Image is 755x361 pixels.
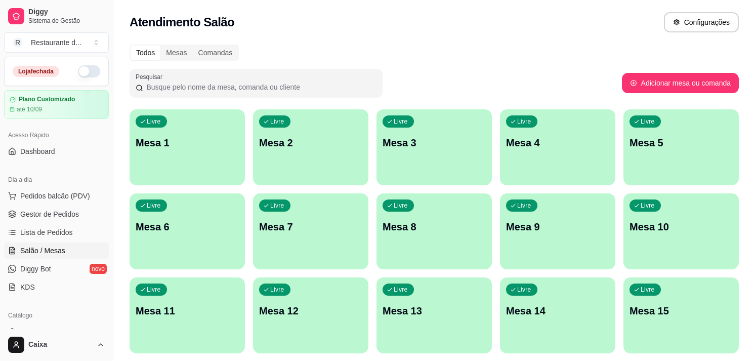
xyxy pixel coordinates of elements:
[630,136,733,150] p: Mesa 5
[630,304,733,318] p: Mesa 15
[623,193,739,269] button: LivreMesa 10
[506,220,609,234] p: Mesa 9
[20,264,51,274] span: Diggy Bot
[20,227,73,237] span: Lista de Pedidos
[641,202,655,210] p: Livre
[4,206,109,222] a: Gestor de Pedidos
[4,32,109,53] button: Select a team
[253,277,368,353] button: LivreMesa 12
[517,286,531,294] p: Livre
[664,12,739,32] button: Configurações
[13,66,59,77] div: Loja fechada
[20,146,55,156] span: Dashboard
[4,127,109,143] div: Acesso Rápido
[630,220,733,234] p: Mesa 10
[4,243,109,259] a: Salão / Mesas
[20,282,35,292] span: KDS
[20,327,49,337] span: Produtos
[136,220,239,234] p: Mesa 6
[4,261,109,277] a: Diggy Botnovo
[376,109,492,185] button: LivreMesa 3
[160,46,192,60] div: Mesas
[253,193,368,269] button: LivreMesa 7
[500,277,615,353] button: LivreMesa 14
[136,72,166,81] label: Pesquisar
[4,307,109,324] div: Catálogo
[131,46,160,60] div: Todos
[20,191,90,201] span: Pedidos balcão (PDV)
[130,277,245,353] button: LivreMesa 11
[506,304,609,318] p: Mesa 14
[383,304,486,318] p: Mesa 13
[28,8,105,17] span: Diggy
[270,202,284,210] p: Livre
[17,105,42,113] article: até 10/09
[130,14,234,30] h2: Atendimento Salão
[147,202,161,210] p: Livre
[394,286,408,294] p: Livre
[20,209,79,219] span: Gestor de Pedidos
[4,90,109,119] a: Plano Customizadoaté 10/09
[147,286,161,294] p: Livre
[270,286,284,294] p: Livre
[622,73,739,93] button: Adicionar mesa ou comanda
[193,46,238,60] div: Comandas
[78,65,100,77] button: Alterar Status
[4,172,109,188] div: Dia a dia
[259,304,362,318] p: Mesa 12
[4,224,109,240] a: Lista de Pedidos
[517,117,531,126] p: Livre
[383,136,486,150] p: Mesa 3
[623,109,739,185] button: LivreMesa 5
[31,37,81,48] div: Restaurante d ...
[394,117,408,126] p: Livre
[130,109,245,185] button: LivreMesa 1
[4,188,109,204] button: Pedidos balcão (PDV)
[253,109,368,185] button: LivreMesa 2
[143,82,376,92] input: Pesquisar
[259,220,362,234] p: Mesa 7
[394,202,408,210] p: Livre
[641,117,655,126] p: Livre
[641,286,655,294] p: Livre
[376,277,492,353] button: LivreMesa 13
[136,304,239,318] p: Mesa 11
[500,193,615,269] button: LivreMesa 9
[4,324,109,340] a: Produtos
[383,220,486,234] p: Mesa 8
[500,109,615,185] button: LivreMesa 4
[4,333,109,357] button: Caixa
[19,96,75,103] article: Plano Customizado
[270,117,284,126] p: Livre
[517,202,531,210] p: Livre
[376,193,492,269] button: LivreMesa 8
[20,246,65,256] span: Salão / Mesas
[623,277,739,353] button: LivreMesa 15
[4,4,109,28] a: DiggySistema de Gestão
[147,117,161,126] p: Livre
[28,340,93,349] span: Caixa
[13,37,23,48] span: R
[28,17,105,25] span: Sistema de Gestão
[4,143,109,159] a: Dashboard
[130,193,245,269] button: LivreMesa 6
[136,136,239,150] p: Mesa 1
[4,279,109,295] a: KDS
[506,136,609,150] p: Mesa 4
[259,136,362,150] p: Mesa 2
